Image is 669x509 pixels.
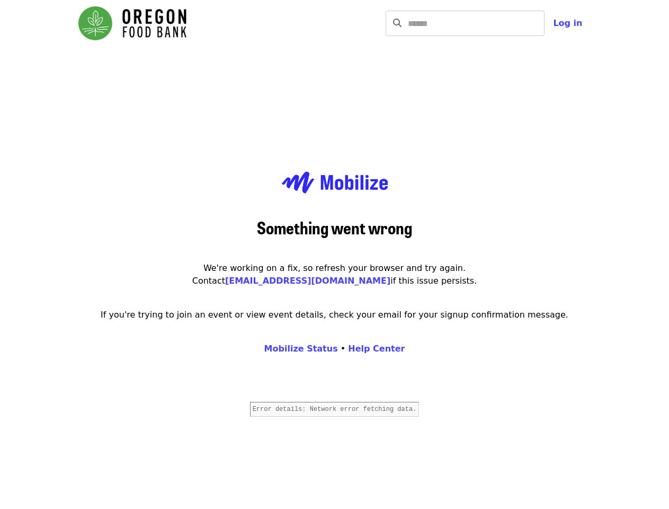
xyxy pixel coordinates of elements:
a: Help Center [348,344,405,354]
img: Oregon Food Bank - Home [78,6,186,40]
span: We're working on a fix, so refresh your browser and try again. [203,263,466,273]
span: Log in [553,18,582,28]
i: search icon [393,18,402,28]
pre: Error details: Network error fetching data. [250,402,420,417]
span: If you're trying to join an event or view event details, check your email for your signup confirm... [101,310,568,320]
a: [EMAIL_ADDRESS][DOMAIN_NAME] [225,276,390,286]
span: • [264,344,405,354]
span: Something went wrong [257,215,412,240]
button: Log in [545,13,591,34]
a: Mobilize Status [264,344,338,354]
img: logo [282,160,388,205]
span: Contact if this issue persists. [192,276,477,286]
input: Search [408,11,545,36]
